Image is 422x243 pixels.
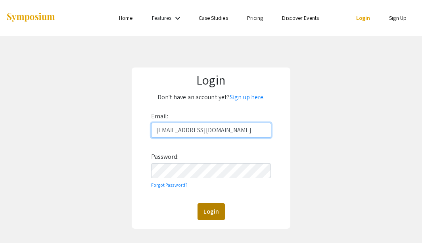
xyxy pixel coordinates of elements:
a: Login [356,14,370,21]
a: Discover Events [282,14,319,21]
a: Case Studies [199,14,228,21]
a: Sign Up [389,14,407,21]
p: Don't have an account yet? [136,91,286,104]
button: Login [198,203,225,220]
a: Pricing [247,14,263,21]
a: Features [152,14,172,21]
h1: Login [136,72,286,87]
label: Email: [151,110,169,123]
iframe: Chat [6,207,34,237]
a: Forgot Password? [151,182,188,188]
img: Symposium by ForagerOne [6,12,56,23]
a: Sign up here. [230,93,265,101]
mat-icon: Expand Features list [173,13,182,23]
label: Password: [151,150,179,163]
a: Home [119,14,132,21]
